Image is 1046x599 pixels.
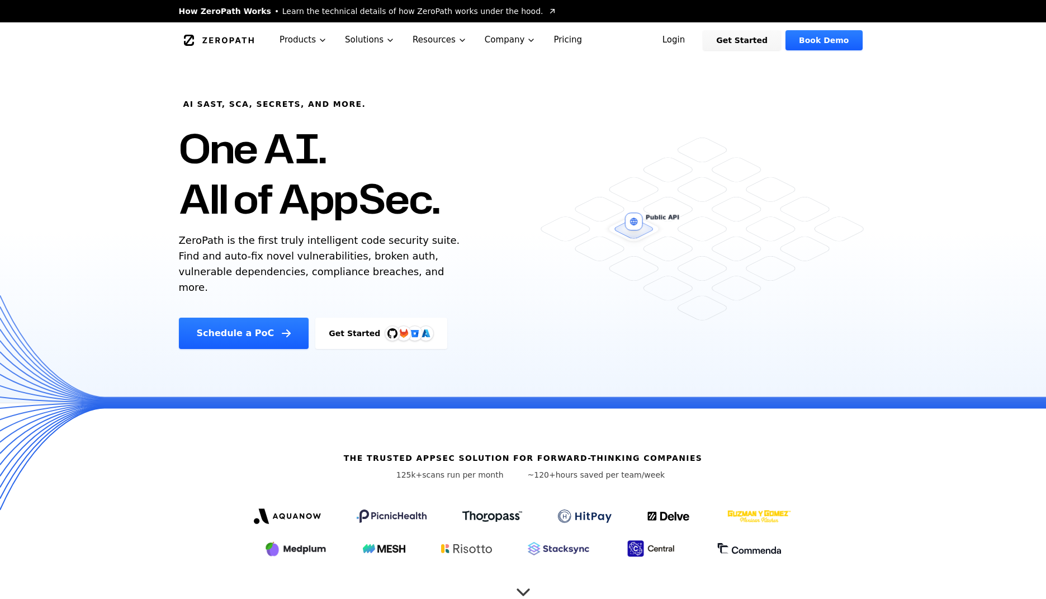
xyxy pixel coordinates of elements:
a: Pricing [545,22,591,58]
p: hours saved per team/week [528,469,665,480]
a: Schedule a PoC [179,318,309,349]
a: How ZeroPath WorksLearn the technical details of how ZeroPath works under the hood. [179,6,557,17]
img: Mesh [363,544,405,553]
button: Solutions [336,22,404,58]
svg: Bitbucket [409,327,421,339]
h6: AI SAST, SCA, Secrets, and more. [183,98,366,110]
span: ~120+ [528,470,556,479]
span: Learn the technical details of how ZeroPath works under the hood. [282,6,543,17]
h6: The Trusted AppSec solution for forward-thinking companies [344,452,703,464]
button: Resources [404,22,476,58]
img: Stacksync [528,542,589,555]
button: Scroll to next section [512,576,534,598]
a: Get StartedGitHubGitLabAzure [315,318,447,349]
img: Medplum [264,540,327,558]
span: 125k+ [396,470,423,479]
img: GitLab [392,322,415,345]
p: ZeroPath is the first truly intelligent code security suite. Find and auto-fix novel vulnerabilit... [179,233,465,295]
span: How ZeroPath Works [179,6,271,17]
button: Products [271,22,336,58]
button: Company [476,22,545,58]
img: Central [625,539,681,559]
img: GYG [726,503,792,530]
nav: Global [165,22,881,58]
img: Thoropass [462,511,522,522]
img: Azure [422,329,430,338]
a: Login [649,30,699,50]
h1: One AI. All of AppSec. [179,123,440,224]
a: Get Started [703,30,781,50]
p: scans run per month [381,469,519,480]
img: GitHub [387,328,397,338]
a: Book Demo [785,30,862,50]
